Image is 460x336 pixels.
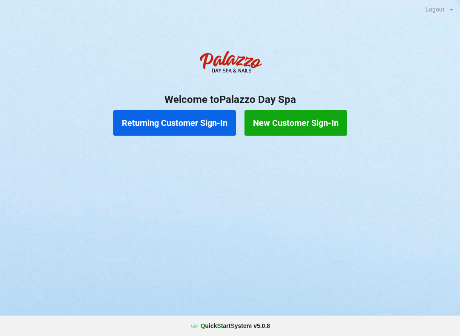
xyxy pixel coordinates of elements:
[217,322,221,329] span: S
[201,322,270,330] b: uick tart ystem v 5.0.8
[113,110,236,136] button: Returning Customer Sign-In
[190,322,198,330] img: favicon.ico
[196,46,264,80] img: PalazzoDaySpaNails-Logo.png
[230,322,234,329] span: S
[244,110,347,136] button: New Customer Sign-In
[201,322,205,329] span: Q
[425,6,445,12] div: Logout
